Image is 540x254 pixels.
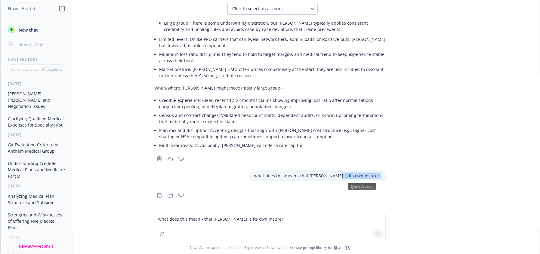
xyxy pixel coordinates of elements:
[155,85,386,91] p: When/where [PERSON_NAME] might move (mostly large group)
[1,183,73,188] div: [DATE]
[157,156,162,161] svg: Copy to clipboard
[159,35,386,50] li: Limited levers: Unlike PPO carriers that can tweak network tiers, admin loads, or Rx carve-outs, ...
[157,192,162,198] svg: Copy to clipboard
[159,96,386,111] li: Credible experience: Clear, recent 12–24 months claims showing improving loss ratio after normali...
[255,173,380,179] p: what does this mean - that [PERSON_NAME] is its own insurer
[1,81,73,86] div: [DATE]
[5,158,68,181] button: Understanding Credible Medical Plans and Medicare Part D
[176,155,186,163] button: Thumbs down
[1,235,73,240] div: [DATE]
[176,191,186,199] button: Thumbs down
[227,3,318,15] button: Click to select an account
[159,65,386,80] li: Market posture: [PERSON_NAME] HMO often prices competitively at the start; they are less inclined...
[17,27,38,33] span: New chat
[5,114,68,130] button: Clarifying Qualified Medical Expenses for Specialty HRA
[5,210,68,232] button: Strengths and Weaknesses of Offering Five Medical Plans
[5,140,68,156] button: GA Evaluation Criteria for Anthem Medical Group
[42,67,62,72] p: All accounts
[164,19,386,34] li: Large group: There is some underwriting discretion, but [PERSON_NAME] typically applies consisten...
[1,57,73,62] div: Chat History
[346,245,350,250] a: TR
[159,50,386,65] li: Minimum loss ratio discipline: They tend to hold to target margins and medical trend to keep expe...
[3,241,537,254] span: Nova Assist can make mistakes. Explore what Nova can do: Browse prompt library for and
[11,67,38,72] p: Current account
[5,191,68,207] button: Analyzing Medical Plan Structure and Subsidies
[17,40,65,48] input: Search chats
[159,141,386,150] li: Multi-year deals: Occasionally, [PERSON_NAME] will offer a rate cap for
[8,5,36,12] h1: Nova Assist
[159,111,386,126] li: Census and contract changes: Validated headcount shifts, dependent audits, or known upcoming term...
[1,132,73,137] div: [DATE]
[5,89,68,111] button: [PERSON_NAME] [PERSON_NAME] and Negotiation Issues
[233,6,283,12] span: Click to select an account
[5,24,68,35] button: New chat
[159,126,386,141] li: Plan mix and disruption: Accepting designs that align with [PERSON_NAME] cost structure (e.g., hi...
[334,245,338,250] a: BI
